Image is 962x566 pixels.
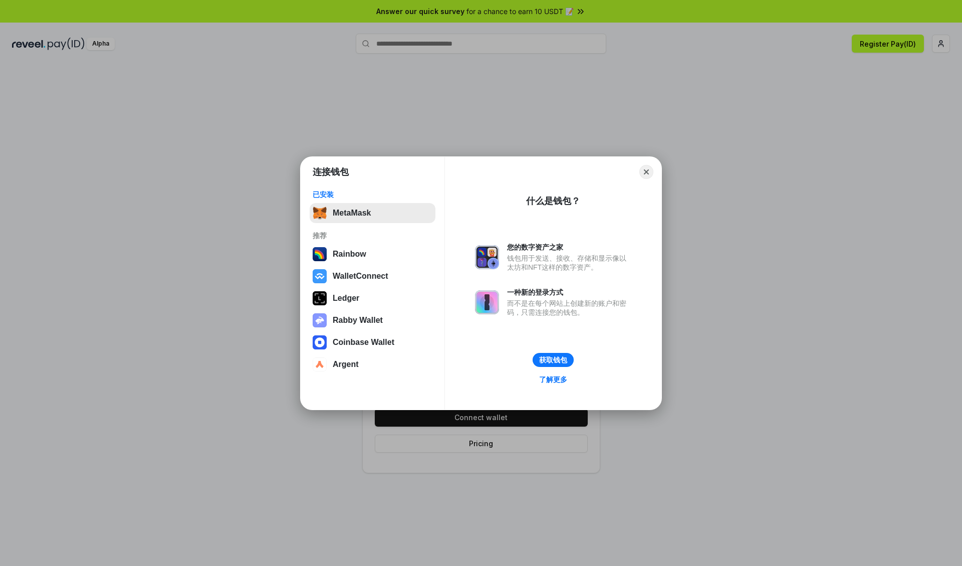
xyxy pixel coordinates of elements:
[507,254,631,272] div: 钱包用于发送、接收、存储和显示像以太坊和NFT这样的数字资产。
[333,338,394,347] div: Coinbase Wallet
[533,353,574,367] button: 获取钱包
[310,266,435,286] button: WalletConnect
[310,310,435,330] button: Rabby Wallet
[310,203,435,223] button: MetaMask
[507,288,631,297] div: 一种新的登录方式
[526,195,580,207] div: 什么是钱包？
[475,290,499,314] img: svg+xml,%3Csvg%20xmlns%3D%22http%3A%2F%2Fwww.w3.org%2F2000%2Fsvg%22%20fill%3D%22none%22%20viewBox...
[475,245,499,269] img: svg+xml,%3Csvg%20xmlns%3D%22http%3A%2F%2Fwww.w3.org%2F2000%2Fsvg%22%20fill%3D%22none%22%20viewBox...
[333,250,366,259] div: Rainbow
[333,272,388,281] div: WalletConnect
[313,206,327,220] img: svg+xml,%3Csvg%20fill%3D%22none%22%20height%3D%2233%22%20viewBox%3D%220%200%2035%2033%22%20width%...
[313,357,327,371] img: svg+xml,%3Csvg%20width%3D%2228%22%20height%3D%2228%22%20viewBox%3D%220%200%2028%2028%22%20fill%3D...
[313,190,432,199] div: 已安装
[310,354,435,374] button: Argent
[333,360,359,369] div: Argent
[310,332,435,352] button: Coinbase Wallet
[533,373,573,386] a: 了解更多
[539,355,567,364] div: 获取钱包
[507,243,631,252] div: 您的数字资产之家
[310,288,435,308] button: Ledger
[333,294,359,303] div: Ledger
[313,231,432,240] div: 推荐
[313,166,349,178] h1: 连接钱包
[313,247,327,261] img: svg+xml,%3Csvg%20width%3D%22120%22%20height%3D%22120%22%20viewBox%3D%220%200%20120%20120%22%20fil...
[313,313,327,327] img: svg+xml,%3Csvg%20xmlns%3D%22http%3A%2F%2Fwww.w3.org%2F2000%2Fsvg%22%20fill%3D%22none%22%20viewBox...
[333,316,383,325] div: Rabby Wallet
[639,165,653,179] button: Close
[310,244,435,264] button: Rainbow
[539,375,567,384] div: 了解更多
[313,335,327,349] img: svg+xml,%3Csvg%20width%3D%2228%22%20height%3D%2228%22%20viewBox%3D%220%200%2028%2028%22%20fill%3D...
[313,269,327,283] img: svg+xml,%3Csvg%20width%3D%2228%22%20height%3D%2228%22%20viewBox%3D%220%200%2028%2028%22%20fill%3D...
[313,291,327,305] img: svg+xml,%3Csvg%20xmlns%3D%22http%3A%2F%2Fwww.w3.org%2F2000%2Fsvg%22%20width%3D%2228%22%20height%3...
[333,209,371,218] div: MetaMask
[507,299,631,317] div: 而不是在每个网站上创建新的账户和密码，只需连接您的钱包。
